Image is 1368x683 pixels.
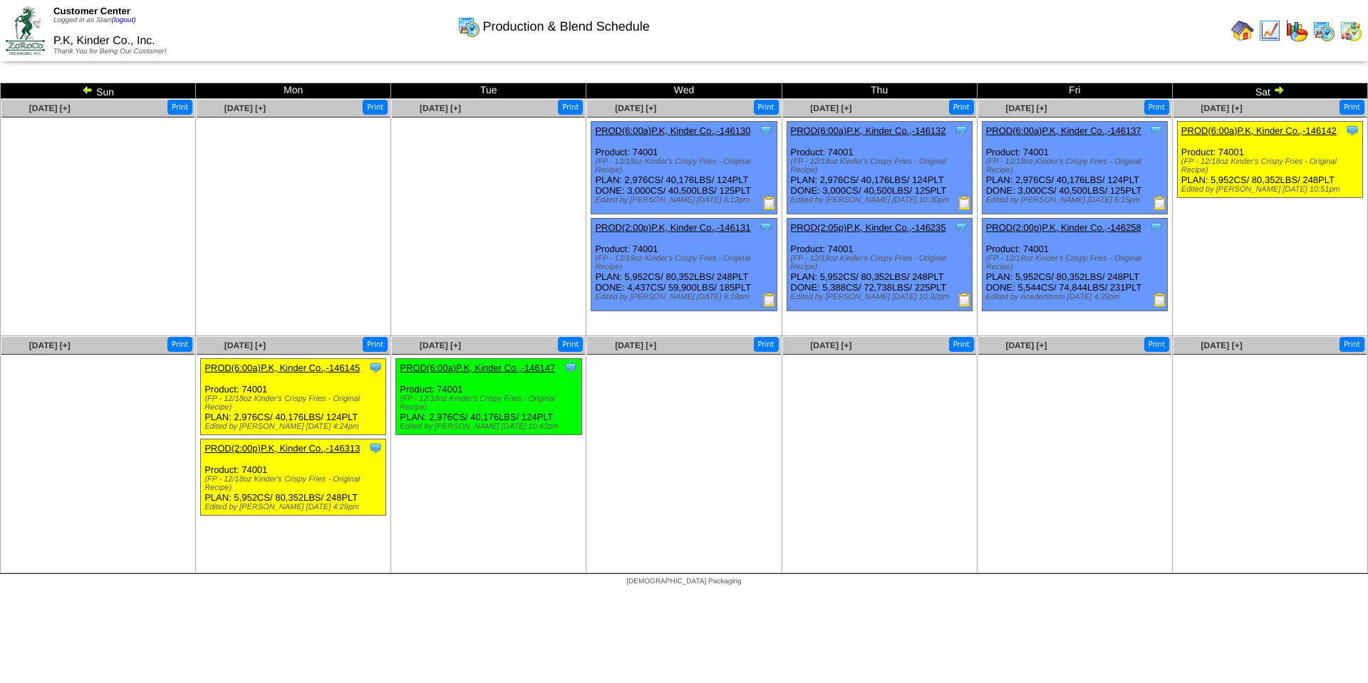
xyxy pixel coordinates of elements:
span: Logged in as Starr [53,16,136,24]
a: PROD(2:00p)P.K, Kinder Co.,-146313 [204,443,360,454]
a: [DATE] [+] [1201,103,1243,113]
a: [DATE] [+] [420,103,461,113]
a: [DATE] [+] [29,103,71,113]
div: Product: 74001 PLAN: 2,976CS / 40,176LBS / 124PLT [396,359,581,435]
div: (FP - 12/18oz Kinder's Crispy Fries - Original Recipe) [204,395,385,412]
td: Sun [1,83,196,99]
div: Edited by [PERSON_NAME] [DATE] 10:43pm [400,422,581,431]
div: (FP - 12/18oz Kinder's Crispy Fries - Original Recipe) [204,475,385,492]
button: Print [363,337,388,352]
img: Tooltip [954,220,968,234]
img: Tooltip [954,123,968,137]
img: calendarprod.gif [457,15,480,38]
a: (logout) [112,16,136,24]
div: Product: 74001 PLAN: 5,952CS / 80,352LBS / 248PLT DONE: 5,544CS / 74,844LBS / 231PLT [982,219,1167,311]
div: Edited by Acederstrom [DATE] 4:39pm [986,293,1167,301]
td: Thu [782,83,977,99]
button: Print [949,100,974,115]
img: graph.gif [1285,19,1308,42]
img: Production Report [1153,196,1167,210]
img: Tooltip [1149,123,1164,137]
div: Product: 74001 PLAN: 5,952CS / 80,352LBS / 248PLT [201,439,386,516]
button: Print [167,100,192,115]
a: [DATE] [+] [615,103,656,113]
div: Edited by [PERSON_NAME] [DATE] 8:18pm [595,293,776,301]
a: PROD(6:00a)P.K, Kinder Co.,-146142 [1181,125,1337,136]
img: line_graph.gif [1258,19,1281,42]
div: Product: 74001 PLAN: 2,976CS / 40,176LBS / 124PLT DONE: 3,000CS / 40,500LBS / 125PLT [982,122,1167,214]
div: Edited by [PERSON_NAME] [DATE] 10:32pm [791,293,972,301]
a: [DATE] [+] [1005,103,1047,113]
div: Edited by [PERSON_NAME] [DATE] 4:29pm [204,503,385,511]
a: [DATE] [+] [1201,340,1243,350]
img: arrowright.gif [1273,84,1285,95]
span: [DATE] [+] [224,103,266,113]
a: PROD(2:05p)P.K, Kinder Co.,-146235 [791,222,946,233]
div: (FP - 12/18oz Kinder's Crispy Fries - Original Recipe) [595,254,776,271]
img: Tooltip [564,360,578,375]
div: (FP - 12/18oz Kinder's Crispy Fries - Original Recipe) [986,157,1167,174]
div: (FP - 12/18oz Kinder's Crispy Fries - Original Recipe) [595,157,776,174]
div: Product: 74001 PLAN: 5,952CS / 80,352LBS / 248PLT DONE: 4,437CS / 59,900LBS / 185PLT [591,219,777,311]
div: Edited by [PERSON_NAME] [DATE] 10:51pm [1181,185,1362,194]
img: Tooltip [1149,220,1164,234]
button: Print [1144,337,1169,352]
img: Tooltip [368,441,383,455]
button: Print [949,337,974,352]
img: calendarinout.gif [1339,19,1362,42]
a: [DATE] [+] [810,103,851,113]
button: Print [754,100,779,115]
span: P.K, Kinder Co., Inc. [53,35,155,47]
a: [DATE] [+] [615,340,656,350]
button: Print [1339,100,1364,115]
a: PROD(2:00p)P.K, Kinder Co.,-146131 [595,222,750,233]
span: [DATE] [+] [224,340,266,350]
img: ZoRoCo_Logo(Green%26Foil)%20jpg.webp [6,6,45,54]
img: calendarprod.gif [1312,19,1335,42]
span: Production & Blend Schedule [483,19,650,34]
div: Product: 74001 PLAN: 2,976CS / 40,176LBS / 124PLT DONE: 3,000CS / 40,500LBS / 125PLT [787,122,972,214]
img: Production Report [958,293,972,307]
button: Print [558,100,583,115]
img: Tooltip [1345,123,1359,137]
div: Product: 74001 PLAN: 5,952CS / 80,352LBS / 248PLT DONE: 5,388CS / 72,738LBS / 225PLT [787,219,972,311]
div: Edited by [PERSON_NAME] [DATE] 4:24pm [204,422,385,431]
a: [DATE] [+] [420,340,461,350]
a: PROD(6:00a)P.K, Kinder Co.,-146147 [400,363,555,373]
td: Tue [391,83,586,99]
a: PROD(6:00a)P.K, Kinder Co.,-146130 [595,125,750,136]
div: Edited by [PERSON_NAME] [DATE] 10:30pm [791,196,972,204]
a: PROD(6:00a)P.K, Kinder Co.,-146137 [986,125,1141,136]
img: Production Report [1153,293,1167,307]
div: (FP - 12/18oz Kinder's Crispy Fries - Original Recipe) [986,254,1167,271]
button: Print [363,100,388,115]
img: Production Report [958,196,972,210]
button: Print [1339,337,1364,352]
a: [DATE] [+] [29,340,71,350]
div: Product: 74001 PLAN: 5,952CS / 80,352LBS / 248PLT [1177,122,1362,198]
div: (FP - 12/18oz Kinder's Crispy Fries - Original Recipe) [1181,157,1362,174]
div: Product: 74001 PLAN: 2,976CS / 40,176LBS / 124PLT [201,359,386,435]
div: (FP - 12/18oz Kinder's Crispy Fries - Original Recipe) [400,395,581,412]
span: Customer Center [53,6,130,16]
a: [DATE] [+] [1005,340,1047,350]
td: Mon [196,83,391,99]
img: Production Report [762,196,777,210]
td: Sat [1172,83,1367,99]
img: Tooltip [759,220,773,234]
div: Product: 74001 PLAN: 2,976CS / 40,176LBS / 124PLT DONE: 3,000CS / 40,500LBS / 125PLT [591,122,777,214]
span: [DEMOGRAPHIC_DATA] Packaging [626,578,741,585]
img: arrowleft.gif [82,84,93,95]
div: Edited by [PERSON_NAME] [DATE] 8:12pm [595,196,776,204]
a: [DATE] [+] [810,340,851,350]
